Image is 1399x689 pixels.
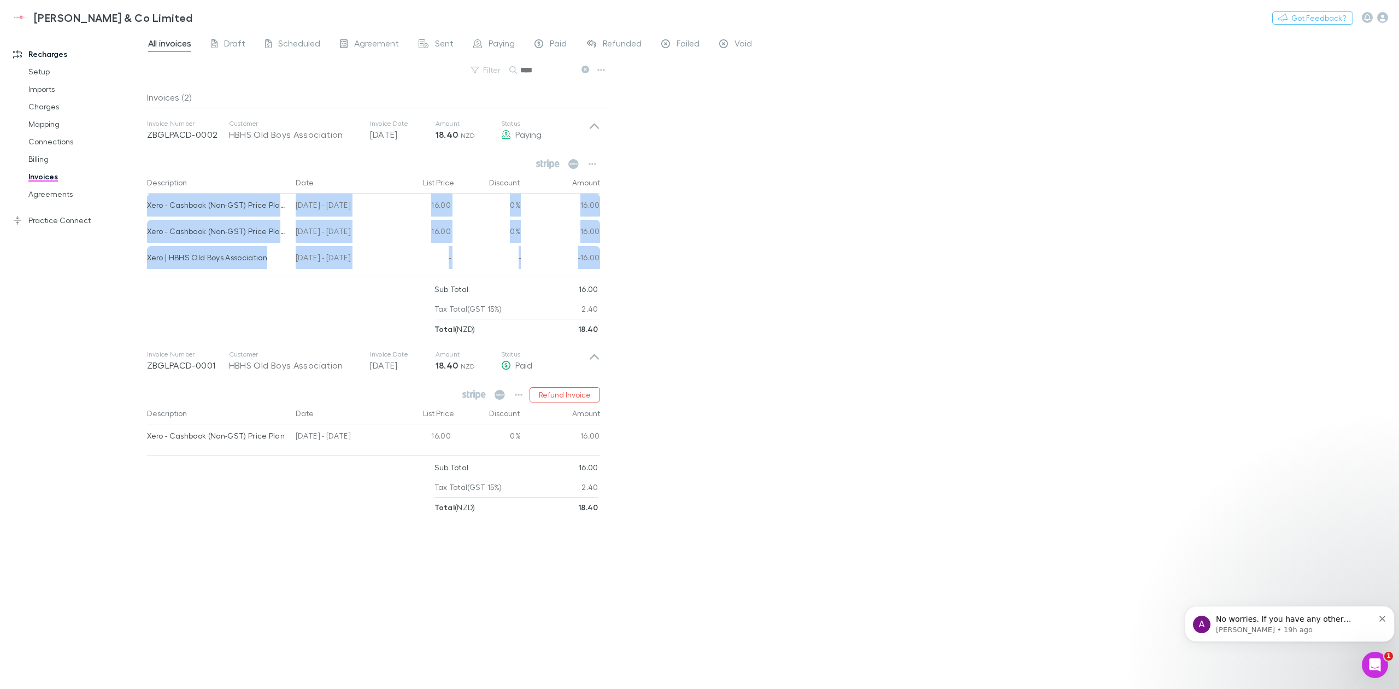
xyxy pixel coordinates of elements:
span: Refunded [603,38,642,52]
p: Status [501,119,589,128]
div: Invoice NumberZBGLPACD-0002CustomerHBHS Old Boys AssociationInvoice Date[DATE]Amount18.40 NZDStat... [138,108,609,152]
p: ZBGLPACD-0001 [147,359,229,372]
p: Customer [229,350,359,359]
p: Sub Total [434,458,469,477]
p: 2.40 [581,299,598,319]
strong: 18.40 [436,360,459,371]
span: 1 [1384,652,1393,661]
div: [DATE] - [DATE] [291,246,390,272]
p: Status [501,350,589,359]
div: HBHS Old Boys Association [229,128,359,141]
div: - [390,246,455,272]
p: Invoice Date [370,350,436,359]
div: -16.00 [521,246,600,272]
div: 16.00 [521,424,600,451]
p: 2.40 [581,477,598,497]
a: Billing [17,150,156,168]
button: Filter [466,63,507,77]
p: [DATE] [370,128,436,141]
div: [DATE] - [DATE] [291,194,390,220]
p: ZBGLPACD-0002 [147,128,229,141]
div: HBHS Old Boys Association [229,359,359,372]
p: Sub Total [434,279,469,299]
span: Failed [677,38,699,52]
p: Tax Total (GST 15%) [434,299,502,319]
p: Tax Total (GST 15%) [434,477,502,497]
p: Invoice Number [147,350,229,359]
iframe: Intercom live chat [1362,652,1388,678]
span: Scheduled [278,38,320,52]
a: Connections [17,133,156,150]
p: Invoice Number [147,119,229,128]
span: NZD [461,131,475,139]
strong: 18.40 [578,503,598,512]
button: Refund Invoice [530,387,600,402]
a: Practice Connect [2,212,156,229]
strong: 18.40 [436,129,459,140]
div: 0% [455,194,521,220]
div: 16.00 [390,194,455,220]
button: Got Feedback? [1272,11,1353,25]
span: Draft [224,38,245,52]
div: Xero - Cashbook (Non-GST) Price Plan | Hastings Boys' High School Old Boys' Association [147,194,287,217]
a: Mapping [17,115,156,133]
p: ( NZD ) [434,498,475,517]
a: Setup [17,63,156,80]
div: Invoice NumberZBGLPACD-0001CustomerHBHS Old Boys AssociationInvoice Date[DATE]Amount18.40 NZDStat... [138,339,609,383]
div: 16.00 [390,424,455,451]
strong: Total [434,503,455,512]
span: Paid [515,360,532,370]
span: Paying [515,129,542,139]
a: Agreements [17,185,156,203]
h3: [PERSON_NAME] & Co Limited [34,11,193,24]
div: [DATE] - [DATE] [291,424,390,451]
div: 16.00 [390,220,455,246]
span: Agreement [354,38,399,52]
p: [DATE] [370,359,436,372]
img: Epplett & Co Limited's Logo [11,11,30,24]
div: 16.00 [521,194,600,220]
span: Void [734,38,752,52]
span: Sent [435,38,454,52]
span: NZD [461,362,475,370]
a: Imports [17,80,156,98]
div: 0% [455,424,521,451]
a: [PERSON_NAME] & Co Limited [4,4,199,31]
strong: Total [434,324,455,334]
span: Paying [489,38,515,52]
p: Amount [436,119,501,128]
p: ( NZD ) [434,319,475,339]
p: Amount [436,350,501,359]
iframe: Intercom notifications message [1180,583,1399,659]
div: 16.00 [521,220,600,246]
a: Invoices [17,168,156,185]
a: Recharges [2,45,156,63]
span: All invoices [148,38,191,52]
div: 0% [455,220,521,246]
div: Xero - Cashbook (Non-GST) Price Plan [147,424,287,447]
p: 16.00 [579,458,598,477]
a: Charges [17,98,156,115]
div: - [455,246,521,272]
div: [DATE] - [DATE] [291,220,390,246]
div: Xero - Cashbook (Non-GST) Price Plan | Hastings Boys' High School Old Boys' Association [147,220,287,243]
span: Paid [550,38,567,52]
strong: 18.40 [578,324,598,334]
div: Xero | HBHS Old Boys Association [147,246,287,269]
p: Invoice Date [370,119,436,128]
p: 16.00 [579,279,598,299]
p: Customer [229,119,359,128]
